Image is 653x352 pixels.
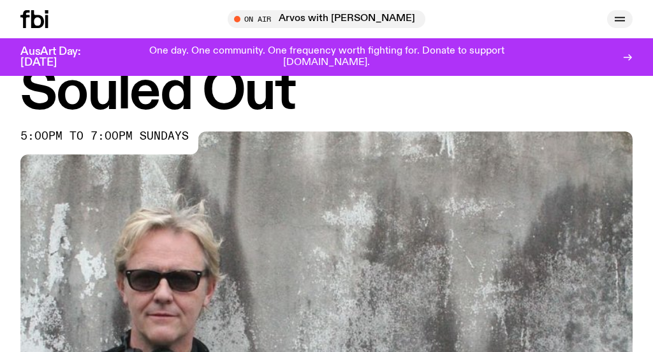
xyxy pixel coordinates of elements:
h1: Souled Out [20,67,633,119]
button: On AirArvos with [PERSON_NAME] [228,10,425,28]
p: One day. One community. One frequency worth fighting for. Donate to support [DOMAIN_NAME]. [112,46,541,68]
h3: AusArt Day: [DATE] [20,47,102,68]
span: 5:00pm to 7:00pm sundays [20,131,189,142]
